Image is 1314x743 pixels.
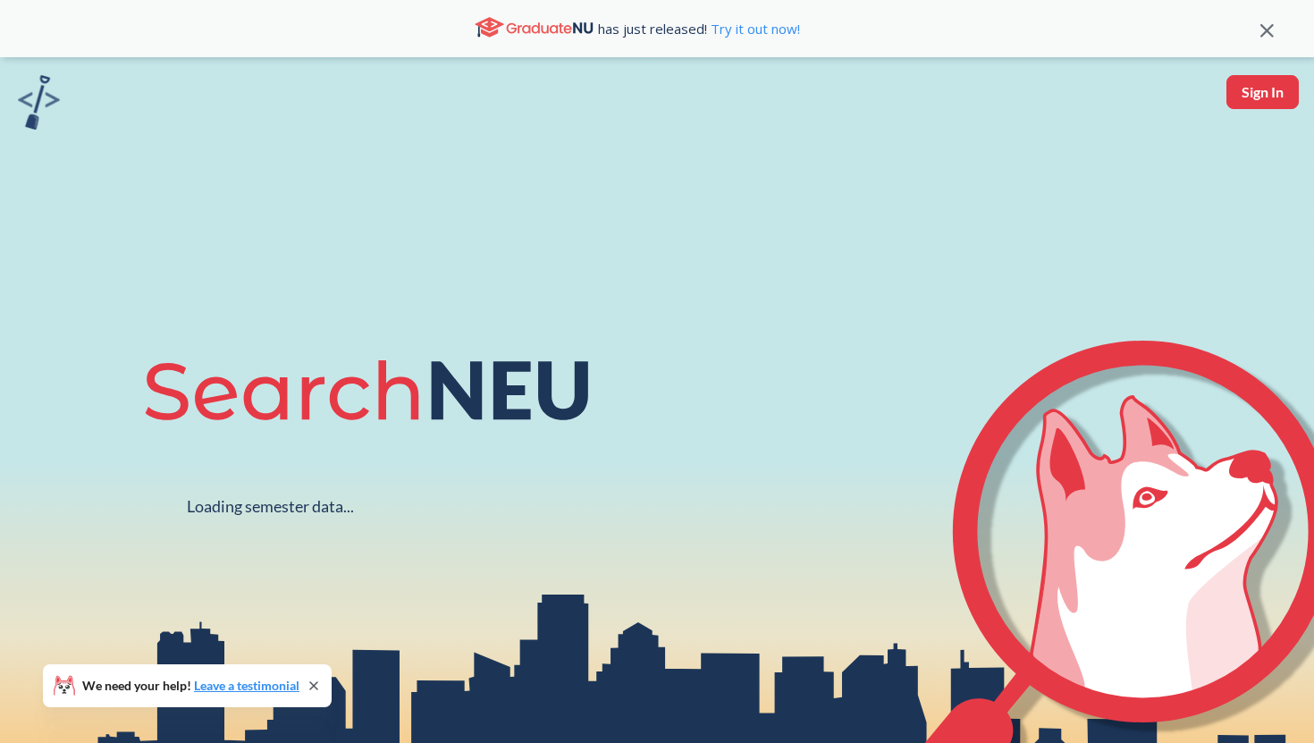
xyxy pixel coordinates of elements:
[598,19,800,38] span: has just released!
[187,496,354,517] div: Loading semester data...
[194,678,299,693] a: Leave a testimonial
[18,75,60,135] a: sandbox logo
[707,20,800,38] a: Try it out now!
[1226,75,1299,109] button: Sign In
[82,680,299,692] span: We need your help!
[18,75,60,130] img: sandbox logo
